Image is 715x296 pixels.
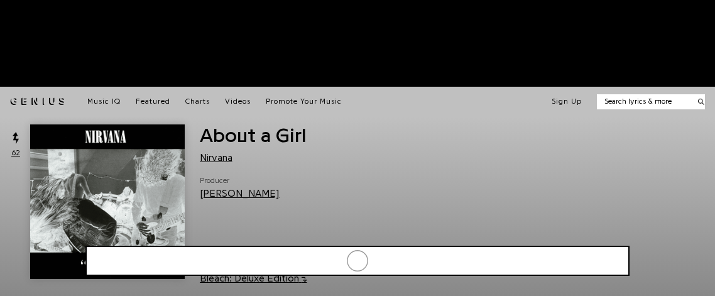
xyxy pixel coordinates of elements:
a: Charts [185,97,210,107]
a: Featured [136,97,170,107]
a: Promote Your Music [266,97,342,107]
span: Producer [200,175,280,186]
a: [PERSON_NAME] [200,189,280,199]
span: Featured [136,97,170,105]
a: Music IQ [87,97,121,107]
a: Videos [225,97,251,107]
span: About a Girl [200,126,307,146]
span: Music IQ [87,97,121,105]
span: Charts [185,97,210,105]
img: Cover art for About a Girl by Nirvana [30,124,185,279]
a: Nirvana [200,153,232,163]
span: Videos [225,97,251,105]
button: Sign Up [552,97,582,107]
span: Promote Your Music [266,97,342,105]
span: 62 [11,148,20,158]
input: Search lyrics & more [597,96,690,107]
